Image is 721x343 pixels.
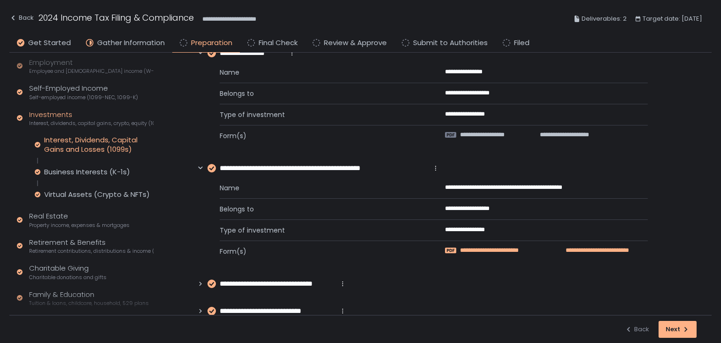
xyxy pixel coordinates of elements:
span: Preparation [191,38,232,48]
span: Belongs to [220,204,422,214]
span: Gather Information [97,38,165,48]
div: Interest, Dividends, Capital Gains and Losses (1099s) [44,135,153,154]
div: Next [666,325,690,334]
div: Real Estate [29,211,130,229]
span: Filed [514,38,529,48]
span: Type of investment [220,110,422,119]
span: Target date: [DATE] [643,13,702,24]
span: Deliverables: 2 [582,13,627,24]
span: Form(s) [220,247,422,256]
span: Self-employed income (1099-NEC, 1099-K) [29,94,138,101]
div: Back [9,12,34,23]
span: Property income, expenses & mortgages [29,222,130,229]
span: Final Check [259,38,298,48]
span: Employee and [DEMOGRAPHIC_DATA] income (W-2s) [29,68,153,75]
div: Investments [29,109,153,127]
div: Self-Employed Income [29,83,138,101]
div: Business Interests (K-1s) [44,167,130,177]
span: Type of investment [220,226,422,235]
span: Name [220,68,422,77]
span: Belongs to [220,89,422,98]
div: Retirement & Benefits [29,237,153,255]
span: Tuition & loans, childcare, household, 529 plans [29,300,149,307]
span: Retirement contributions, distributions & income (1099-R, 5498) [29,248,153,255]
span: Review & Approve [324,38,387,48]
span: Charitable donations and gifts [29,274,107,281]
span: Name [220,183,422,193]
button: Back [625,321,649,338]
div: Charitable Giving [29,263,107,281]
div: Employment [29,57,153,75]
span: Submit to Authorities [413,38,488,48]
button: Next [659,321,697,338]
span: Get Started [28,38,71,48]
span: Form(s) [220,131,422,140]
div: Virtual Assets (Crypto & NFTs) [44,190,150,199]
div: Back [625,325,649,334]
button: Back [9,11,34,27]
h1: 2024 Income Tax Filing & Compliance [38,11,194,24]
span: Interest, dividends, capital gains, crypto, equity (1099s, K-1s) [29,120,153,127]
div: Family & Education [29,289,149,307]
